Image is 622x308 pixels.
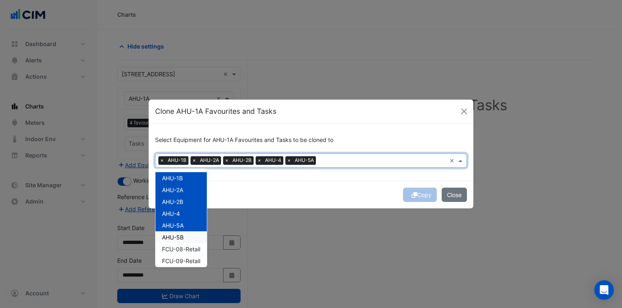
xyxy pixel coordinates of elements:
[162,186,183,193] span: AHU-2A
[198,156,221,164] span: AHU-2A
[158,156,166,164] span: ×
[155,137,467,144] h6: Select Equipment for AHU-1A Favourites and Tasks to be cloned to
[223,156,230,164] span: ×
[162,234,184,241] span: AHU-5B
[285,156,293,164] span: ×
[230,156,254,164] span: AHU-2B
[162,246,200,253] span: FCU-08-Retail
[256,156,263,164] span: ×
[162,257,200,264] span: FCU-09-Retail
[166,156,188,164] span: AHU-1B
[162,210,180,217] span: AHU-4
[162,175,183,182] span: AHU-1B
[263,156,283,164] span: AHU-4
[594,280,614,300] div: Open Intercom Messenger
[162,198,183,205] span: AHU-2B
[449,156,456,165] span: Clear
[442,188,467,202] button: Close
[155,168,207,267] ng-dropdown-panel: Options list
[191,156,198,164] span: ×
[293,156,316,164] span: AHU-5A
[458,105,470,117] button: Close
[162,222,184,229] span: AHU-5A
[155,106,276,117] h5: Clone AHU-1A Favourites and Tasks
